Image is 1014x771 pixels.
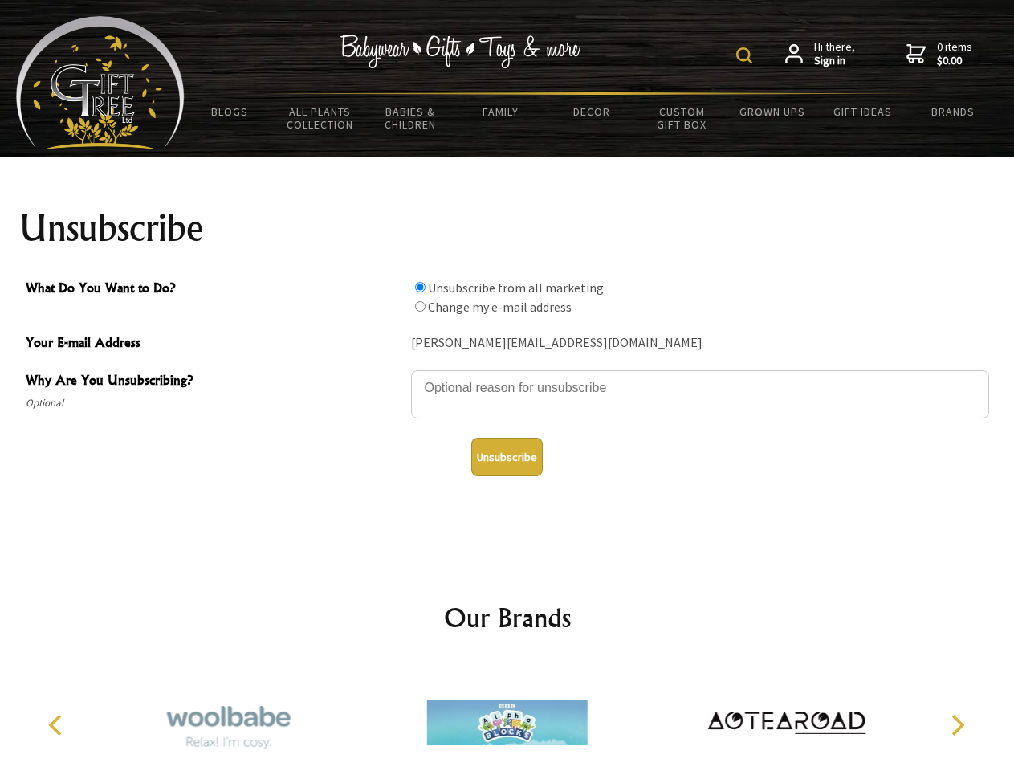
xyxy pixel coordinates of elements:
a: Decor [546,95,637,128]
span: Hi there, [814,40,855,68]
img: Babyware - Gifts - Toys and more... [16,16,185,149]
button: Unsubscribe [471,438,543,476]
img: product search [736,47,752,63]
textarea: Why Are You Unsubscribing? [411,370,989,418]
a: Family [456,95,547,128]
a: 0 items$0.00 [906,40,972,68]
a: Gift Ideas [817,95,908,128]
button: Previous [40,708,75,743]
span: 0 items [937,39,972,68]
h2: Our Brands [32,598,983,637]
strong: $0.00 [937,54,972,68]
input: What Do You Want to Do? [415,282,426,292]
span: Your E-mail Address [26,332,403,356]
span: Why Are You Unsubscribing? [26,370,403,394]
img: Babywear - Gifts - Toys & more [340,35,581,68]
a: All Plants Collection [275,95,366,141]
a: BLOGS [185,95,275,128]
a: Hi there,Sign in [785,40,855,68]
a: Grown Ups [727,95,817,128]
div: [PERSON_NAME][EMAIL_ADDRESS][DOMAIN_NAME] [411,331,989,356]
button: Next [939,708,975,743]
a: Babies & Children [365,95,456,141]
span: What Do You Want to Do? [26,278,403,301]
label: Unsubscribe from all marketing [428,279,604,296]
a: Custom Gift Box [637,95,727,141]
span: Optional [26,394,403,413]
strong: Sign in [814,54,855,68]
h1: Unsubscribe [19,209,996,247]
label: Change my e-mail address [428,299,572,315]
a: Brands [908,95,999,128]
input: What Do You Want to Do? [415,301,426,312]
